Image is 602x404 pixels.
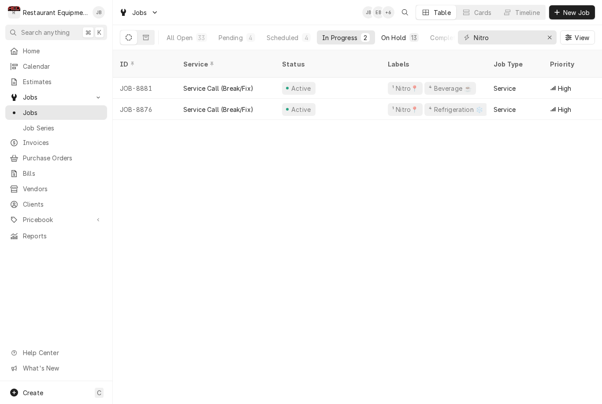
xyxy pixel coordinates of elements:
[113,99,176,120] div: JOB-8876
[549,5,595,19] button: New Job
[8,6,20,19] div: R
[5,90,107,104] a: Go to Jobs
[515,8,540,17] div: Timeline
[5,105,107,120] a: Jobs
[304,33,309,42] div: 4
[97,388,101,397] span: C
[183,105,253,114] div: Service Call (Break/Fix)
[5,212,107,227] a: Go to Pricebook
[290,84,312,93] div: Active
[23,348,102,357] span: Help Center
[543,30,557,44] button: Erase input
[5,59,107,74] a: Calendar
[23,138,103,147] span: Invoices
[363,33,368,42] div: 2
[5,361,107,375] a: Go to What's New
[5,345,107,360] a: Go to Help Center
[23,215,89,224] span: Pricebook
[23,389,43,397] span: Create
[322,33,357,42] div: In Progress
[23,108,103,117] span: Jobs
[167,33,193,42] div: All Open
[132,8,147,17] span: Jobs
[558,84,572,93] span: High
[248,33,253,42] div: 4
[362,6,375,19] div: Jaired Brunty's Avatar
[282,59,372,69] div: Status
[23,153,103,163] span: Purchase Orders
[97,28,101,37] span: K
[391,105,419,114] div: ¹ Nitro📍
[398,5,412,19] button: Open search
[21,28,70,37] span: Search anything
[23,363,102,373] span: What's New
[183,84,253,93] div: Service Call (Break/Fix)
[474,30,540,44] input: Keyword search
[8,6,20,19] div: Restaurant Equipment Diagnostics's Avatar
[411,33,417,42] div: 13
[434,8,451,17] div: Table
[5,44,107,58] a: Home
[113,78,176,99] div: JOB-8881
[550,59,598,69] div: Priority
[183,59,266,69] div: Service
[388,59,479,69] div: Labels
[23,200,103,209] span: Clients
[5,25,107,40] button: Search anything⌘K
[5,74,107,89] a: Estimates
[5,166,107,181] a: Bills
[494,105,516,114] div: Service
[120,59,167,69] div: ID
[5,151,107,165] a: Purchase Orders
[23,184,103,193] span: Vendors
[381,33,406,42] div: On Hold
[85,28,91,37] span: ⌘
[560,30,595,44] button: View
[23,62,103,71] span: Calendar
[494,84,516,93] div: Service
[219,33,243,42] div: Pending
[198,33,205,42] div: 33
[290,105,312,114] div: Active
[5,229,107,243] a: Reports
[23,93,89,102] span: Jobs
[372,6,385,19] div: EB
[23,231,103,241] span: Reports
[23,123,103,133] span: Job Series
[474,8,492,17] div: Cards
[267,33,298,42] div: Scheduled
[5,121,107,135] a: Job Series
[573,33,591,42] span: View
[23,8,88,17] div: Restaurant Equipment Diagnostics
[391,84,419,93] div: ¹ Nitro📍
[494,59,536,69] div: Job Type
[428,105,484,114] div: ⁴ Refrigeration ❄️
[5,135,107,150] a: Invoices
[5,182,107,196] a: Vendors
[558,105,572,114] span: High
[23,46,103,56] span: Home
[5,197,107,211] a: Clients
[382,6,394,19] div: + 6
[93,6,105,19] div: JB
[23,169,103,178] span: Bills
[372,6,385,19] div: Emily Bird's Avatar
[93,6,105,19] div: Jaired Brunty's Avatar
[115,5,162,20] a: Go to Jobs
[362,6,375,19] div: JB
[430,33,463,42] div: Completed
[23,77,103,86] span: Estimates
[561,8,591,17] span: New Job
[428,84,472,93] div: ⁴ Beverage ☕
